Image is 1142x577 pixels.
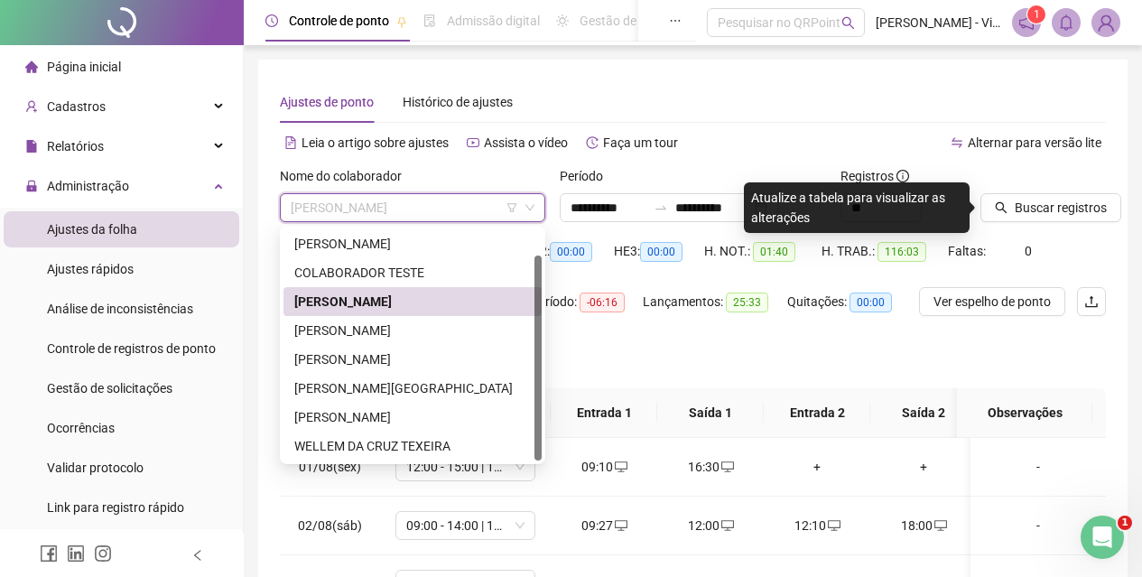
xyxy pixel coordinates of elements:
th: Entrada 1 [551,388,657,438]
th: Saída 2 [870,388,977,438]
span: Assista o vídeo [484,135,568,150]
span: swap-right [654,200,668,215]
div: COLABORADOR TESTE [294,263,531,283]
span: 116:03 [877,242,926,262]
span: Buscar registros [1015,198,1107,218]
div: HE 3: [614,241,704,262]
span: desktop [720,461,734,473]
div: Atualize a tabela para visualizar as alterações [744,182,970,233]
div: H. NOT.: [704,241,822,262]
span: search [995,201,1007,214]
span: bell [1058,14,1074,31]
span: info-circle [896,170,909,182]
span: EMMANUEL GUIMARAES BEZERRA [291,194,534,221]
span: 00:00 [850,293,892,312]
span: Registros [840,166,909,186]
span: 09:00 - 14:00 | 14:30 - 16:30 [406,512,525,539]
span: user-add [25,100,38,113]
span: 00:00 [640,242,682,262]
div: [PERSON_NAME] [294,321,531,340]
span: 25:33 [726,293,768,312]
iframe: Intercom live chat [1081,516,1124,559]
div: Lançamentos: [643,292,787,312]
span: 01/08(sex) [299,460,361,474]
img: 88819 [1092,9,1119,36]
span: Ocorrências [47,421,115,435]
span: Leia o artigo sobre ajustes [302,135,449,150]
span: to [654,200,668,215]
div: WELLEM DA CRUZ TEXEIRA [294,436,531,456]
span: -06:16 [580,293,625,312]
span: Ajustes rápidos [47,262,134,276]
span: 02/08(sáb) [298,518,362,533]
div: ANDRE LUIS PEREIRA DE SOUSA [283,229,542,258]
span: Análise de inconsistências [47,302,193,316]
div: COLABORADOR TESTE [283,258,542,287]
span: pushpin [396,16,407,27]
span: sun [556,14,569,27]
div: IRISVALDO JUNIOR RIBEIRO SANTOS [283,345,542,374]
th: Entrada 2 [764,388,870,438]
span: Validar protocolo [47,461,144,475]
span: Controle de ponto [289,14,389,28]
span: Faltas: [948,244,989,258]
span: instagram [94,544,112,563]
span: down [525,202,535,213]
span: desktop [720,519,734,532]
span: Link para registro rápido [47,500,184,515]
span: search [841,16,855,30]
sup: 1 [1027,5,1045,23]
span: upload [1084,294,1099,309]
span: Admissão digital [447,14,540,28]
span: Relatórios [47,139,104,154]
div: EMMANUEL GUIMARAES BEZERRA [283,287,542,316]
span: file-done [423,14,436,27]
div: WELLEM DA CRUZ TEXEIRA [283,432,542,461]
span: Gestão de férias [580,14,671,28]
div: + [778,457,856,477]
span: Cadastros [47,99,106,114]
div: + [885,457,962,477]
span: Administração [47,179,129,193]
span: Histórico de ajustes [403,95,513,109]
div: 12:00 [672,516,749,535]
span: file-text [284,136,297,149]
div: HE 2: [524,241,614,262]
span: Ajustes da folha [47,222,137,237]
span: 01:40 [753,242,795,262]
span: Ver espelho de ponto [933,292,1051,312]
span: Alternar para versão lite [968,135,1101,150]
div: 12:10 [778,516,856,535]
div: [PERSON_NAME] [294,234,531,254]
div: 18:00 [885,516,962,535]
span: clock-circle [265,14,278,27]
span: desktop [933,519,947,532]
span: desktop [826,519,840,532]
span: filter [506,202,517,213]
span: left [191,549,204,562]
button: Buscar registros [980,193,1121,222]
span: 12:00 - 15:00 | 17:00 - 22:00 [406,453,525,480]
th: Saída 1 [657,388,764,438]
div: [PERSON_NAME] [294,407,531,427]
span: notification [1018,14,1035,31]
span: [PERSON_NAME] - Vinho & [PERSON_NAME] [876,13,1001,33]
span: linkedin [67,544,85,563]
button: Ver espelho de ponto [919,287,1065,316]
div: Quitações: [787,292,914,312]
div: - [985,457,1091,477]
span: ellipsis [669,14,682,27]
div: [PERSON_NAME] [294,349,531,369]
span: desktop [613,519,627,532]
span: home [25,60,38,73]
th: Observações [957,388,1092,438]
span: Ajustes de ponto [280,95,374,109]
label: Período [560,166,615,186]
span: 1 [1118,516,1132,530]
div: [PERSON_NAME][GEOGRAPHIC_DATA] [294,378,531,398]
div: H. TRAB.: [822,241,948,262]
div: [PERSON_NAME] [294,292,531,312]
div: - [985,516,1091,535]
div: 09:27 [565,516,643,535]
span: facebook [40,544,58,563]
